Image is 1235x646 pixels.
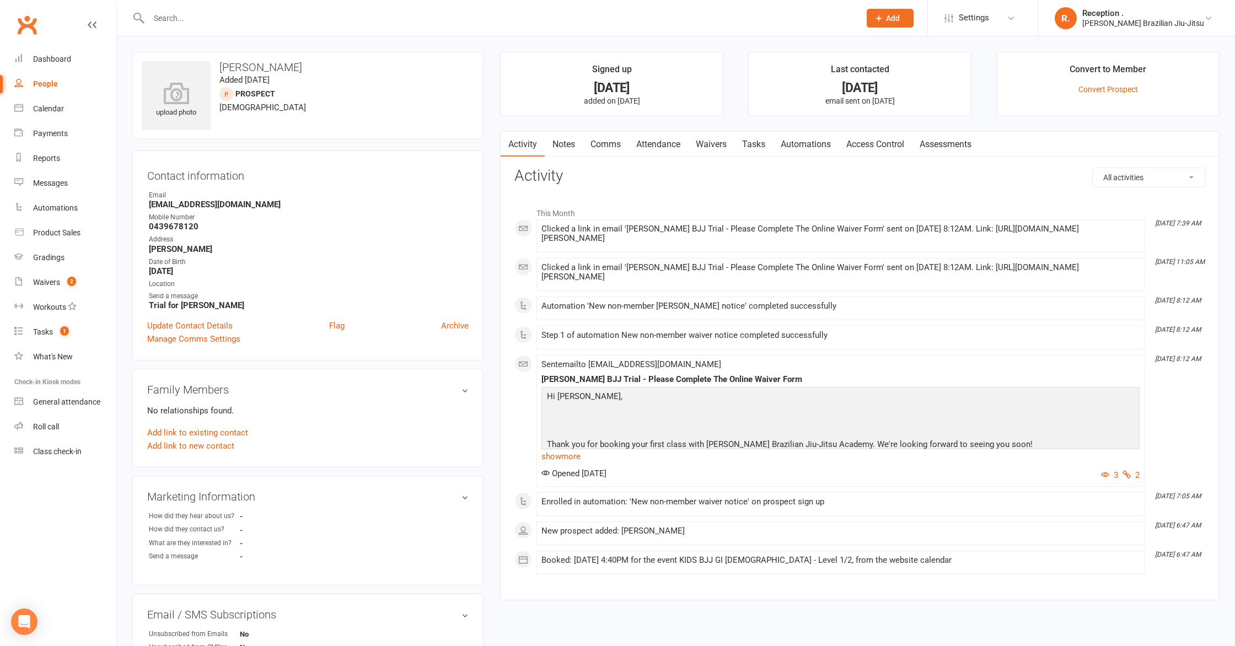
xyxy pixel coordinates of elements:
[149,300,469,310] strong: Trial for [PERSON_NAME]
[33,104,64,113] div: Calendar
[219,75,270,85] time: Added [DATE]
[149,551,240,562] div: Send a message
[147,609,469,621] h3: Email / SMS Subscriptions
[867,9,914,28] button: Add
[149,190,469,201] div: Email
[14,171,116,196] a: Messages
[14,414,116,439] a: Roll call
[959,6,989,30] span: Settings
[544,390,1137,406] p: Hi [PERSON_NAME]
[147,319,233,332] a: Update Contact Details
[33,447,82,456] div: Class check-in
[147,384,469,396] h3: Family Members
[60,326,69,336] span: 1
[1101,469,1118,482] button: 3
[33,352,73,361] div: What's New
[831,62,889,82] div: Last contacted
[33,253,65,262] div: Gradings
[33,203,78,212] div: Automations
[13,11,41,39] a: Clubworx
[759,82,960,94] div: [DATE]
[629,132,688,157] a: Attendance
[734,132,773,157] a: Tasks
[14,196,116,220] a: Automations
[1155,355,1201,363] i: [DATE] 8:12 AM
[912,132,979,157] a: Assessments
[14,72,116,96] a: People
[240,630,303,638] strong: No
[235,89,275,98] snap: prospect
[33,179,68,187] div: Messages
[886,14,900,23] span: Add
[33,55,71,63] div: Dashboard
[773,132,839,157] a: Automations
[544,438,1137,454] p: Thank you for booking your first class with [PERSON_NAME] Brazilian Jiu-Jitsu Academy. We're look...
[541,556,1140,565] div: Booked: [DATE] 4:40PM for the event KIDS BJJ GI [DEMOGRAPHIC_DATA] - Level 1/2, from the website ...
[149,629,240,639] div: Unsubscribed from Emails
[1155,219,1201,227] i: [DATE] 7:39 AM
[583,132,629,157] a: Comms
[541,359,721,369] span: Sent email to [EMAIL_ADDRESS][DOMAIN_NAME]
[240,526,303,534] strong: -
[514,202,1205,219] li: This Month
[759,96,960,105] p: email sent on [DATE]
[14,245,116,270] a: Gradings
[14,270,116,295] a: Waivers 2
[147,165,469,182] h3: Contact information
[441,319,469,332] a: Archive
[240,539,303,547] strong: -
[149,538,240,548] div: What are they interested in?
[149,222,469,232] strong: 0439678120
[541,224,1140,243] div: Clicked a link in email '[PERSON_NAME] BJJ Trial - Please Complete The Online Waiver Form' sent o...
[240,552,303,561] strong: -
[149,257,469,267] div: Date of Birth
[33,278,60,287] div: Waivers
[545,132,583,157] a: Notes
[514,168,1205,185] h3: Activity
[541,497,1140,507] div: Enrolled in automation: 'New non-member waiver notice' on prospect sign up
[147,426,248,439] a: Add link to existing contact
[592,62,632,82] div: Signed up
[147,404,469,417] p: No relationships found.
[688,132,734,157] a: Waivers
[33,129,68,138] div: Payments
[33,327,53,336] div: Tasks
[1123,469,1140,482] button: 2
[149,234,469,245] div: Address
[149,524,240,535] div: How did they contact us?
[1078,85,1138,94] a: Convert Prospect
[219,103,306,112] span: [DEMOGRAPHIC_DATA]
[1155,326,1201,333] i: [DATE] 8:12 AM
[67,277,76,286] span: 2
[33,228,80,237] div: Product Sales
[1082,8,1204,18] div: Reception .
[147,439,234,453] a: Add link to new contact
[149,244,469,254] strong: [PERSON_NAME]
[33,79,58,88] div: People
[147,491,469,503] h3: Marketing Information
[541,331,1140,340] div: Step 1 of automation New non-member waiver notice completed successfully
[147,332,240,346] a: Manage Comms Settings
[14,320,116,344] a: Tasks 1
[14,47,116,72] a: Dashboard
[839,132,912,157] a: Access Control
[33,397,100,406] div: General attendance
[501,132,545,157] a: Activity
[511,96,712,105] p: added on [DATE]
[14,121,116,146] a: Payments
[541,469,606,478] span: Opened [DATE]
[14,96,116,121] a: Calendar
[329,319,345,332] a: Flag
[14,220,116,245] a: Product Sales
[240,512,303,520] strong: -
[1082,18,1204,28] div: [PERSON_NAME] Brazilian Jiu-Jitsu
[11,609,37,635] div: Open Intercom Messenger
[14,390,116,414] a: General attendance kiosk mode
[14,439,116,464] a: Class kiosk mode
[1155,297,1201,304] i: [DATE] 8:12 AM
[149,279,469,289] div: Location
[149,291,469,302] div: Send a message
[142,82,211,119] div: upload photo
[14,146,116,171] a: Reports
[142,61,474,73] h3: [PERSON_NAME]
